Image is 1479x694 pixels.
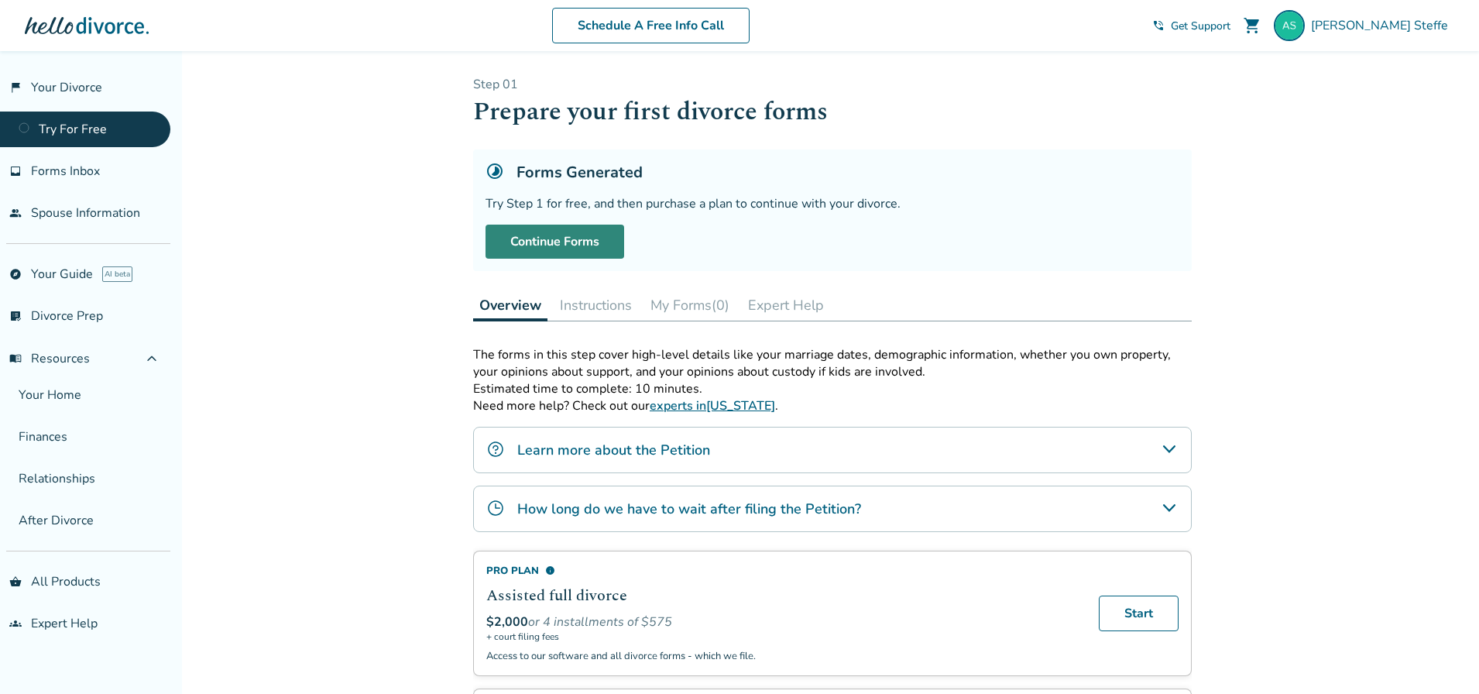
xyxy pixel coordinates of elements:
[742,290,830,321] button: Expert Help
[486,630,1080,643] span: + court filing fees
[486,195,1179,212] div: Try Step 1 for free, and then purchase a plan to continue with your divorce.
[473,290,547,321] button: Overview
[473,380,1192,397] p: Estimated time to complete: 10 minutes.
[9,575,22,588] span: shopping_basket
[31,163,100,180] span: Forms Inbox
[473,76,1192,93] p: Step 0 1
[644,290,736,321] button: My Forms(0)
[1274,10,1305,41] img: tony.steffe@gmail.com
[1402,620,1479,694] iframe: Chat Widget
[9,617,22,630] span: groups
[486,649,1080,663] p: Access to our software and all divorce forms - which we file.
[1311,17,1454,34] span: [PERSON_NAME] Steffe
[486,225,624,259] a: Continue Forms
[9,352,22,365] span: menu_book
[1243,16,1261,35] span: shopping_cart
[486,499,505,517] img: How long do we have to wait after filing the Petition?
[552,8,750,43] a: Schedule A Free Info Call
[517,440,710,460] h4: Learn more about the Petition
[142,349,161,368] span: expand_less
[9,310,22,322] span: list_alt_check
[102,266,132,282] span: AI beta
[473,93,1192,131] h1: Prepare your first divorce forms
[9,165,22,177] span: inbox
[517,499,861,519] h4: How long do we have to wait after filing the Petition?
[486,564,1080,578] div: Pro Plan
[1099,596,1179,631] a: Start
[9,207,22,219] span: people
[486,440,505,459] img: Learn more about the Petition
[486,613,528,630] span: $2,000
[650,397,775,414] a: experts in[US_STATE]
[486,613,1080,630] div: or 4 installments of $575
[486,584,1080,607] h2: Assisted full divorce
[9,81,22,94] span: flag_2
[1152,19,1230,33] a: phone_in_talkGet Support
[473,427,1192,473] div: Learn more about the Petition
[473,486,1192,532] div: How long do we have to wait after filing the Petition?
[1152,19,1165,32] span: phone_in_talk
[473,346,1192,380] p: The forms in this step cover high-level details like your marriage dates, demographic information...
[473,397,1192,414] p: Need more help? Check out our .
[545,565,555,575] span: info
[9,350,90,367] span: Resources
[554,290,638,321] button: Instructions
[9,268,22,280] span: explore
[1171,19,1230,33] span: Get Support
[516,162,643,183] h5: Forms Generated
